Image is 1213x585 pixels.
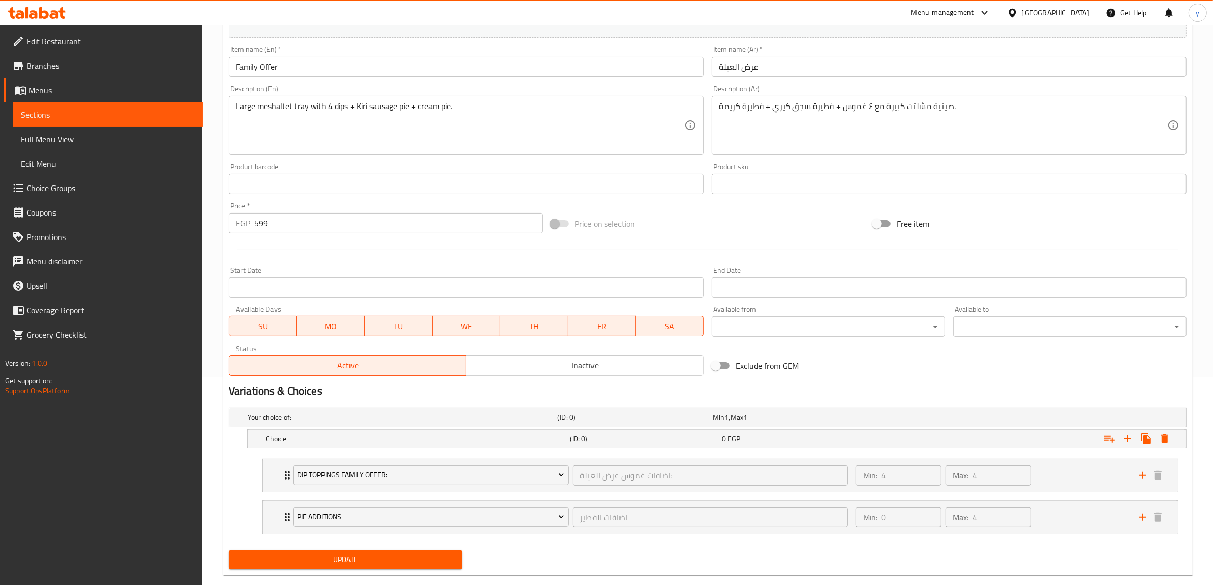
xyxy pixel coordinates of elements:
[263,459,1178,492] div: Expand
[727,432,740,445] span: EGP
[254,455,1187,496] li: Expand
[1022,7,1089,18] div: [GEOGRAPHIC_DATA]
[229,316,297,336] button: SU
[570,434,718,444] h5: (ID: 0)
[13,151,203,176] a: Edit Menu
[558,412,709,422] h5: (ID: 0)
[4,176,203,200] a: Choice Groups
[301,319,361,334] span: MO
[26,206,195,219] span: Coupons
[712,174,1187,194] input: Please enter product sku
[297,316,365,336] button: MO
[731,411,743,424] span: Max
[233,358,463,373] span: Active
[4,54,203,78] a: Branches
[1196,7,1199,18] span: y
[29,84,195,96] span: Menus
[4,249,203,274] a: Menu disclaimer
[713,412,864,422] div: ,
[1119,430,1137,448] button: Add new choice
[712,57,1187,77] input: Enter name Ar
[863,511,877,523] p: Min:
[953,316,1187,337] div: ​
[911,7,974,19] div: Menu-management
[1155,430,1174,448] button: Delete Choice
[1150,468,1166,483] button: delete
[297,469,564,482] span: Dip toppings family offer:
[5,357,30,370] span: Version:
[575,218,635,230] span: Price on selection
[263,501,1178,534] div: Expand
[26,182,195,194] span: Choice Groups
[897,218,929,230] span: Free item
[953,511,968,523] p: Max:
[21,133,195,145] span: Full Menu View
[863,469,877,482] p: Min:
[713,411,724,424] span: Min
[26,329,195,341] span: Grocery Checklist
[254,496,1187,538] li: Expand
[4,78,203,102] a: Menus
[724,411,729,424] span: 1
[237,553,454,566] span: Update
[466,355,704,376] button: Inactive
[229,174,704,194] input: Please enter product barcode
[26,231,195,243] span: Promotions
[1150,510,1166,525] button: delete
[26,35,195,47] span: Edit Restaurant
[4,200,203,225] a: Coupons
[369,319,428,334] span: TU
[21,157,195,170] span: Edit Menu
[1137,430,1155,448] button: Clone new choice
[248,412,554,422] h5: Your choice of:
[4,29,203,54] a: Edit Restaurant
[236,101,684,150] textarea: Large meshaltet tray with 4 dips + Kiri sausage pie + cream pie.
[229,550,462,569] button: Update
[13,127,203,151] a: Full Menu View
[5,384,70,397] a: Support.OpsPlatform
[229,57,704,77] input: Enter name En
[13,102,203,127] a: Sections
[5,374,52,387] span: Get support on:
[293,507,569,527] button: Pie Additions
[504,319,564,334] span: TH
[32,357,47,370] span: 1.0.0
[500,316,568,336] button: TH
[233,319,293,334] span: SU
[437,319,496,334] span: WE
[712,316,945,337] div: ​
[365,316,433,336] button: TU
[26,304,195,316] span: Coverage Report
[254,213,543,233] input: Please enter price
[297,511,564,523] span: Pie Additions
[636,316,704,336] button: SA
[1100,430,1119,448] button: Add choice group
[568,316,636,336] button: FR
[4,225,203,249] a: Promotions
[572,319,632,334] span: FR
[470,358,699,373] span: Inactive
[1135,468,1150,483] button: add
[229,355,467,376] button: Active
[293,465,569,486] button: Dip toppings family offer:
[4,298,203,323] a: Coverage Report
[266,434,566,444] h5: Choice
[248,430,1186,448] div: Expand
[26,280,195,292] span: Upsell
[4,323,203,347] a: Grocery Checklist
[743,411,747,424] span: 1
[26,60,195,72] span: Branches
[719,101,1167,150] textarea: صينية مشلتت كبيرة مع ٤ غموس + فطيرة سجق كيري + فطيرة كريمة.
[433,316,500,336] button: WE
[640,319,699,334] span: SA
[736,360,799,372] span: Exclude from GEM
[953,469,968,482] p: Max:
[4,274,203,298] a: Upsell
[1135,510,1150,525] button: add
[229,408,1186,427] div: Expand
[21,109,195,121] span: Sections
[236,217,250,229] p: EGP
[722,432,726,445] span: 0
[26,255,195,268] span: Menu disclaimer
[229,384,1187,399] h2: Variations & Choices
